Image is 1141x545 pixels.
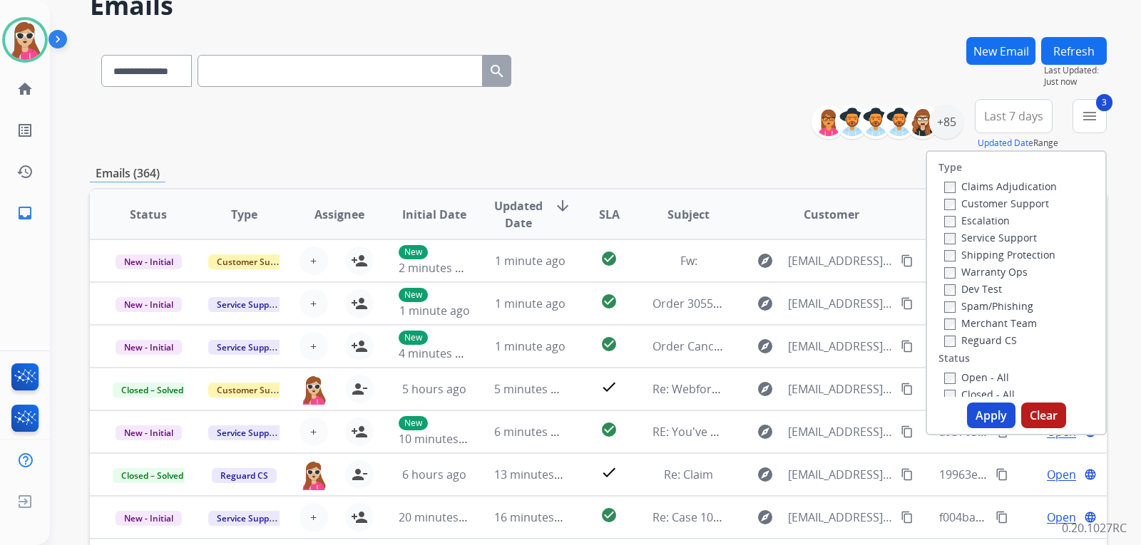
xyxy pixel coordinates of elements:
mat-icon: check_circle [600,421,618,438]
span: Range [978,137,1058,149]
span: Customer [804,206,859,223]
p: New [399,331,428,345]
mat-icon: person_add [351,295,368,312]
span: New - Initial [116,340,182,355]
span: Order 3055863384 [653,296,752,311]
span: + [310,295,317,312]
span: Just now [1044,76,1107,88]
label: Escalation [944,214,1010,227]
span: New - Initial [116,511,182,526]
mat-icon: content_copy [901,297,914,310]
mat-icon: check_circle [600,250,618,267]
span: 2 minutes ago [399,260,475,276]
label: Claims Adjudication [944,180,1057,193]
mat-icon: content_copy [996,468,1008,481]
label: Reguard CS [944,333,1017,347]
img: avatar [5,20,45,60]
mat-icon: explore [757,509,774,526]
span: Last 7 days [984,113,1043,119]
span: Service Support [208,511,290,526]
mat-icon: inbox [16,204,34,222]
span: Closed – Solved [113,383,192,398]
span: 10 minutes ago [399,431,481,447]
span: [EMAIL_ADDRESS][DOMAIN_NAME] [788,466,892,483]
span: New - Initial [116,425,182,440]
span: Re: Claim [664,467,713,482]
span: 1 minute ago [495,253,566,269]
label: Type [938,160,962,175]
span: 13 minutes ago [494,467,577,482]
img: agent-avatar [300,375,328,405]
mat-icon: check_circle [600,293,618,310]
mat-icon: person_add [351,338,368,355]
label: Customer Support [944,197,1049,210]
input: Shipping Protection [944,250,956,261]
button: + [300,332,328,360]
span: Service Support [208,425,290,440]
mat-icon: content_copy [901,468,914,481]
label: Closed - All [944,388,1015,401]
button: New Email [966,37,1035,65]
button: 3 [1073,99,1107,133]
img: agent-avatar [300,460,328,490]
mat-icon: content_copy [901,511,914,524]
label: Dev Test [944,282,1002,296]
span: 6 hours ago [402,467,466,482]
mat-icon: check_circle [600,336,618,353]
span: [EMAIL_ADDRESS][DOMAIN_NAME] [788,295,892,312]
mat-icon: content_copy [901,383,914,395]
mat-icon: list_alt [16,122,34,139]
mat-icon: explore [757,423,774,440]
mat-icon: search [488,63,506,80]
span: + [310,252,317,269]
span: New - Initial [116,297,182,312]
label: Service Support [944,231,1037,244]
span: 6 minutes ago [494,424,570,440]
span: + [310,338,317,355]
input: Escalation [944,216,956,227]
button: Refresh [1041,37,1107,65]
mat-icon: person_add [351,252,368,269]
span: + [310,509,317,526]
label: Shipping Protection [944,248,1055,261]
span: Service Support [208,297,290,312]
button: Last 7 days [975,99,1053,133]
button: Clear [1021,403,1066,428]
input: Merchant Team [944,318,956,330]
span: Assignee [314,206,364,223]
button: Updated Date [978,137,1033,149]
span: Closed – Solved [113,468,192,483]
span: Initial Date [402,206,466,223]
span: 1 minute ago [495,338,566,354]
span: 4 minutes ago [399,346,475,361]
input: Closed - All [944,390,956,401]
input: Customer Support [944,199,956,210]
span: [EMAIL_ADDRESS][DOMAIN_NAME] [788,423,892,440]
span: Updated Date [494,197,543,232]
mat-icon: explore [757,295,774,312]
mat-icon: check [600,464,618,481]
label: Open - All [944,370,1009,384]
span: Customer Support [208,254,301,269]
span: Reguard CS [212,468,277,483]
input: Open - All [944,373,956,384]
span: Status [130,206,167,223]
p: 0.20.1027RC [1062,519,1127,536]
label: Status [938,351,970,365]
label: Warranty Ops [944,265,1028,279]
span: Subject [667,206,710,223]
span: Re: Case 10580705 Warranty Service Scheduled [ thread::_DVczGKcD8WkXMF5sZozEDk:: ] [653,509,1127,525]
mat-icon: explore [757,252,774,269]
mat-icon: person_remove [351,380,368,398]
mat-icon: explore [757,466,774,483]
p: New [399,416,428,430]
mat-icon: person_add [351,423,368,440]
mat-icon: home [16,81,34,98]
mat-icon: language [1084,468,1097,481]
input: Warranty Ops [944,267,956,279]
mat-icon: content_copy [901,254,914,267]
input: Service Support [944,233,956,244]
span: + [310,423,317,440]
span: Last Updated: [1044,65,1107,76]
span: [EMAIL_ADDRESS][DOMAIN_NAME] [788,380,892,398]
